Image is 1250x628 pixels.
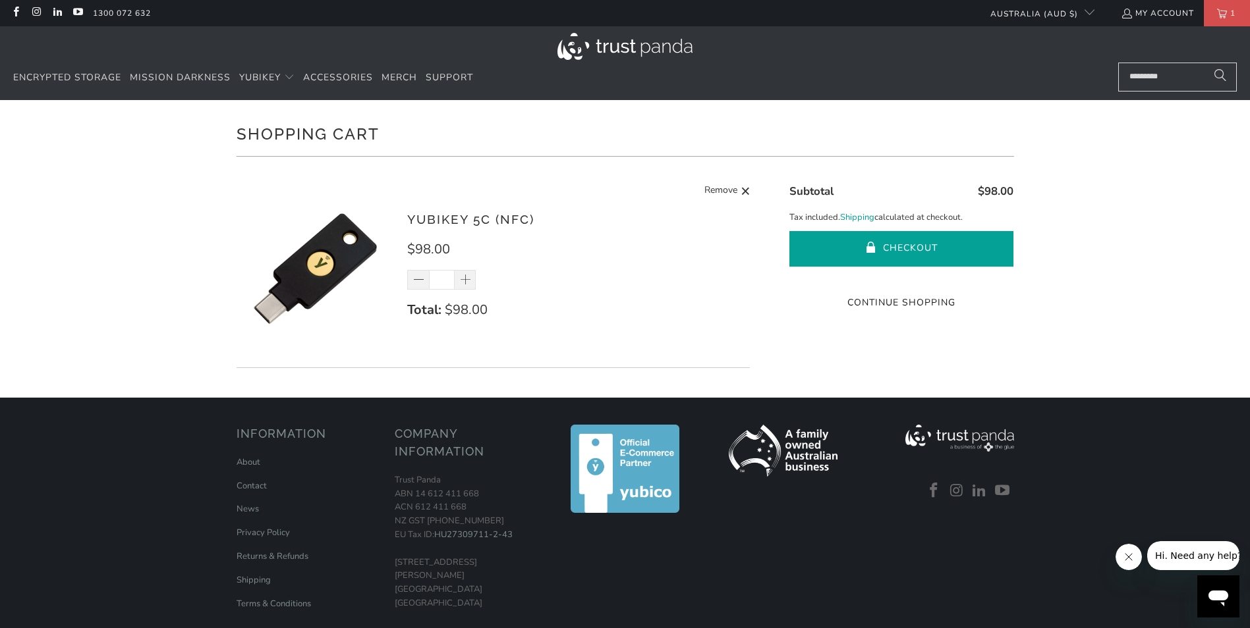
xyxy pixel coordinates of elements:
a: Trust Panda Australia on Instagram [947,483,967,500]
a: Terms & Conditions [237,598,311,610]
a: Remove [704,183,751,199]
a: Accessories [303,63,373,93]
h1: Shopping Cart [237,120,1014,146]
p: Trust Panda ABN 14 612 411 668 ACN 612 411 668 NZ GST [PHONE_NUMBER] EU Tax ID: [STREET_ADDRESS][... [395,473,540,610]
nav: Translation missing: en.navigation.header.main_nav [13,63,473,93]
iframe: Close message [1116,544,1142,570]
a: HU27309711-2-43 [434,529,513,540]
a: Privacy Policy [237,527,290,538]
span: Merch [382,71,417,84]
a: About [237,456,260,468]
a: Merch [382,63,417,93]
a: Trust Panda Australia on Instagram [30,8,42,18]
a: Trust Panda Australia on Facebook [924,483,944,500]
a: Trust Panda Australia on YouTube [72,8,83,18]
a: Trust Panda Australia on LinkedIn [970,483,990,500]
span: Accessories [303,71,373,84]
a: Continue Shopping [789,296,1013,310]
p: Tax included. calculated at checkout. [789,211,1013,224]
a: Trust Panda Australia on Facebook [10,8,21,18]
a: Support [426,63,473,93]
a: Shipping [840,211,874,224]
a: Contact [237,480,267,492]
a: Mission Darkness [130,63,231,93]
img: Trust Panda Australia [557,33,693,60]
input: Search... [1118,63,1237,92]
a: Returns & Refunds [237,550,308,562]
span: $98.00 [445,301,488,319]
a: Shipping [237,574,271,586]
strong: Total: [407,301,441,319]
span: Subtotal [789,184,834,199]
a: YubiKey 5C (NFC) [407,212,534,226]
a: Encrypted Storage [13,63,121,93]
span: Remove [704,183,737,199]
span: Support [426,71,473,84]
span: YubiKey [239,71,281,84]
span: Mission Darkness [130,71,231,84]
iframe: Button to launch messaging window [1197,575,1239,617]
img: YubiKey 5C (NFC) [237,190,395,348]
button: Search [1204,63,1237,92]
span: $98.00 [978,184,1013,199]
span: Hi. Need any help? [8,9,95,20]
a: Trust Panda Australia on YouTube [993,483,1013,500]
summary: YubiKey [239,63,295,93]
a: News [237,503,259,515]
span: Encrypted Storage [13,71,121,84]
span: $98.00 [407,240,450,258]
a: My Account [1121,6,1194,20]
iframe: Message from company [1147,541,1239,570]
a: Trust Panda Australia on LinkedIn [51,8,63,18]
button: Checkout [789,231,1013,267]
a: 1300 072 632 [93,6,151,20]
